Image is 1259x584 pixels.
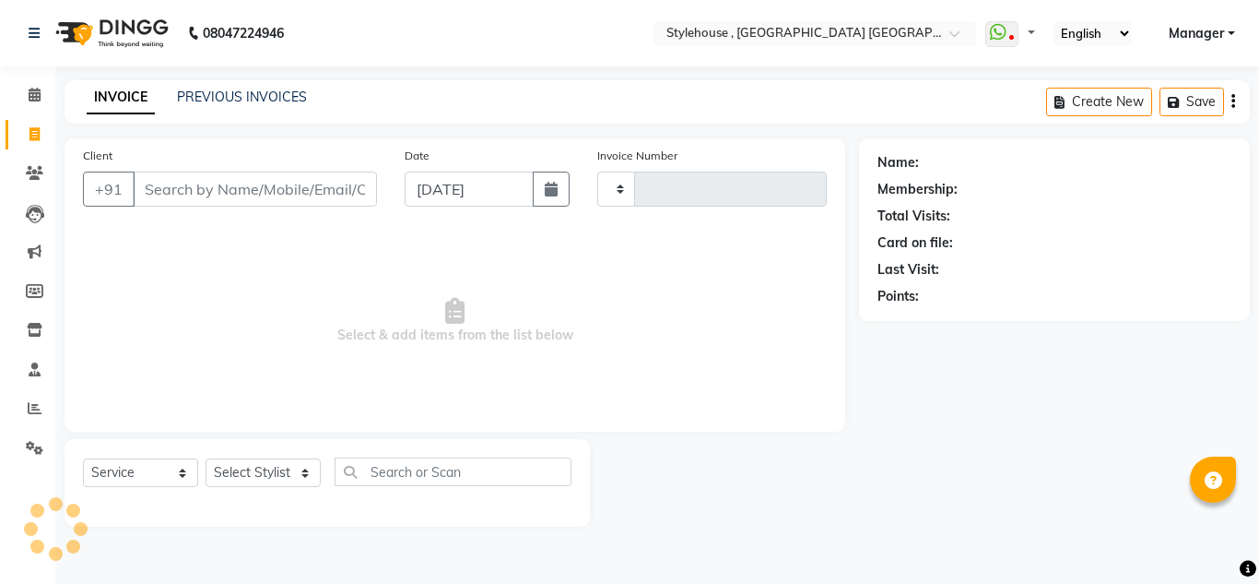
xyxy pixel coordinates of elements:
label: Client [83,148,112,164]
div: Last Visit: [877,260,939,280]
a: INVOICE [87,81,155,114]
input: Search by Name/Mobile/Email/Code [133,172,377,207]
img: logo [47,7,173,59]
button: Save [1159,88,1224,116]
div: Points: [877,287,919,306]
button: +91 [83,172,135,207]
div: Name: [877,153,919,173]
b: 08047224946 [203,7,284,59]
span: Select & add items from the list below [83,229,827,413]
div: Card on file: [877,233,953,253]
a: PREVIOUS INVOICES [177,89,307,105]
input: Search or Scan [335,458,571,486]
label: Date [405,148,429,164]
div: Membership: [877,180,958,199]
div: Total Visits: [877,207,950,226]
button: Create New [1046,88,1152,116]
label: Invoice Number [597,148,677,164]
span: Manager [1169,24,1224,43]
